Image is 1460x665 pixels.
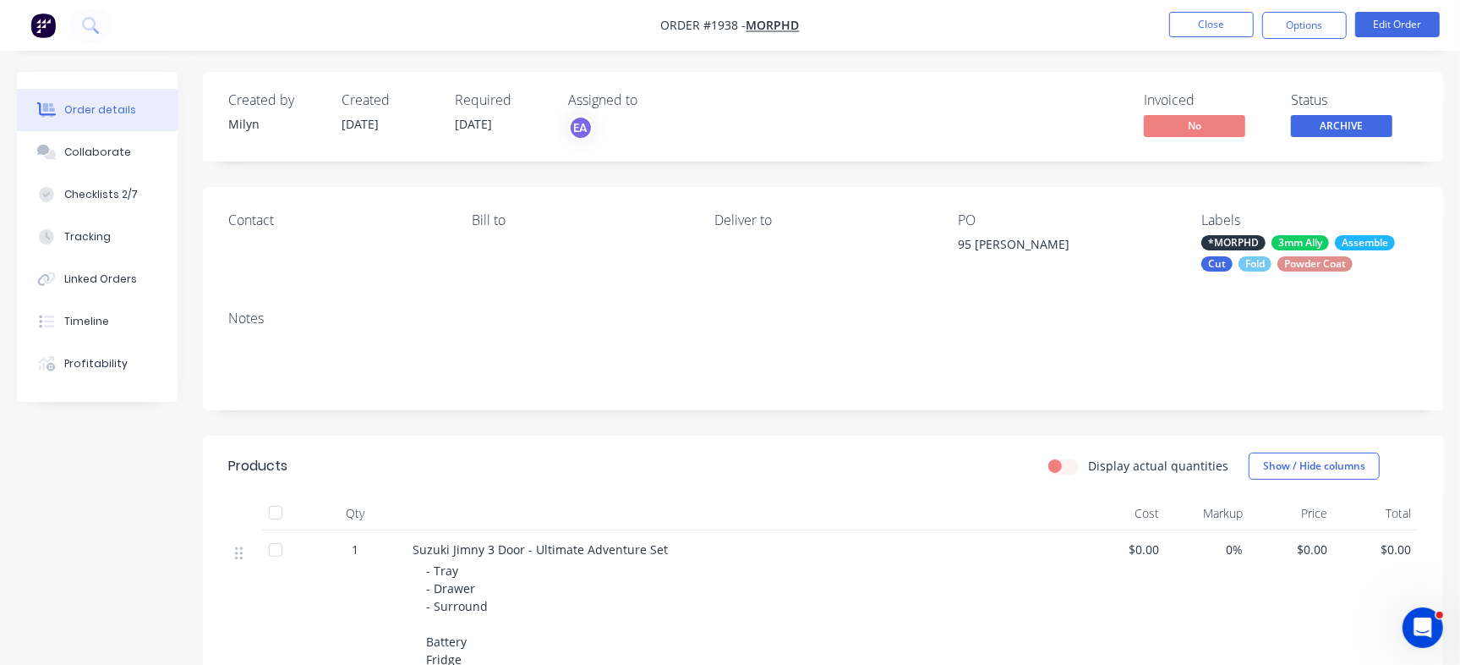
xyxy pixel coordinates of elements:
[958,235,1169,259] div: 95 [PERSON_NAME]
[17,89,178,131] button: Order details
[1239,256,1271,272] div: Fold
[342,92,435,108] div: Created
[64,145,131,160] div: Collaborate
[1291,115,1392,136] span: ARCHIVE
[1201,212,1418,228] div: Labels
[352,541,358,558] span: 1
[64,356,128,371] div: Profitability
[1334,497,1418,530] div: Total
[1144,92,1271,108] div: Invoiced
[455,116,492,132] span: [DATE]
[715,212,932,228] div: Deliver to
[413,541,668,558] span: Suzuki Jimny 3 Door - Ultimate Adventure Set
[1249,453,1380,480] button: Show / Hide columns
[568,92,737,108] div: Assigned to
[1089,541,1159,558] span: $0.00
[1088,457,1228,475] label: Display actual quantities
[17,131,178,173] button: Collaborate
[64,187,138,202] div: Checklists 2/7
[64,272,137,287] div: Linked Orders
[1403,607,1443,648] iframe: Intercom live chat
[661,18,746,34] span: Order #1938 -
[1335,235,1395,250] div: Assemble
[30,13,56,38] img: Factory
[17,216,178,258] button: Tracking
[1173,541,1243,558] span: 0%
[1291,92,1418,108] div: Status
[228,92,321,108] div: Created by
[1169,12,1254,37] button: Close
[228,115,321,133] div: Milyn
[1144,115,1245,136] span: No
[1201,235,1266,250] div: *MORPHD
[304,497,406,530] div: Qty
[64,102,136,118] div: Order details
[1271,235,1329,250] div: 3mm Ally
[455,92,548,108] div: Required
[1262,12,1347,39] button: Options
[958,212,1174,228] div: PO
[1355,12,1440,37] button: Edit Order
[1250,497,1334,530] div: Price
[64,229,111,245] div: Tracking
[228,456,287,476] div: Products
[17,343,178,385] button: Profitability
[17,300,178,343] button: Timeline
[228,311,1418,327] div: Notes
[1201,256,1233,272] div: Cut
[1257,541,1327,558] span: $0.00
[472,212,688,228] div: Bill to
[1166,497,1249,530] div: Markup
[1291,115,1392,140] button: ARCHIVE
[1277,256,1353,272] div: Powder Coat
[17,258,178,300] button: Linked Orders
[17,173,178,216] button: Checklists 2/7
[568,115,593,140] button: EA
[228,212,445,228] div: Contact
[1341,541,1411,558] span: $0.00
[342,116,379,132] span: [DATE]
[64,314,109,329] div: Timeline
[1082,497,1166,530] div: Cost
[746,18,800,34] a: MORPHD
